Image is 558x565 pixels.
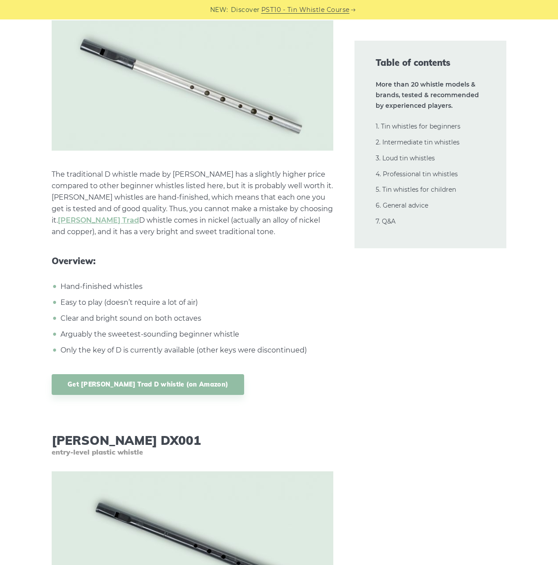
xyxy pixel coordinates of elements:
h3: [PERSON_NAME] DX001 [52,433,333,456]
span: NEW: [210,5,228,15]
a: 3. Loud tin whistles [376,154,435,162]
a: 2. Intermediate tin whistles [376,138,460,146]
li: Hand-finished whistles [58,281,333,292]
a: 4. Professional tin whistles [376,170,458,178]
li: Clear and bright sound on both octaves [58,313,333,324]
span: Overview: [52,256,333,266]
li: Arguably the sweetest-sounding beginner whistle [58,329,333,340]
span: Discover [231,5,260,15]
a: 5. Tin whistles for children [376,186,456,193]
p: The traditional D whistle made by [PERSON_NAME] has a slightly higher price compared to other beg... [52,169,333,238]
li: Only the key of D is currently available (other keys were discontinued) [58,345,333,356]
strong: More than 20 whistle models & brands, tested & recommended by experienced players. [376,80,479,110]
a: 1. Tin whistles for beginners [376,122,460,130]
a: 6. General advice [376,201,428,209]
li: Easy to play (doesn’t require a lot of air) [58,297,333,308]
a: Get [PERSON_NAME] Trad D whistle (on Amazon) [52,374,244,395]
img: Tony Dixon Trad Tin Whistle [52,20,333,151]
span: entry-level plastic whistle [52,448,333,456]
a: [PERSON_NAME] Trad [58,216,139,224]
span: Table of contents [376,57,485,69]
a: 7. Q&A [376,217,396,225]
a: PST10 - Tin Whistle Course [261,5,350,15]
